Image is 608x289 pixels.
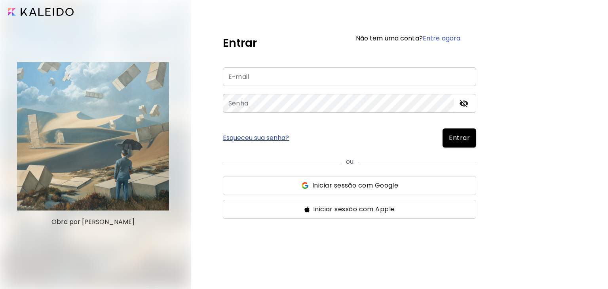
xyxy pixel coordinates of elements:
h6: Não tem uma conta? [356,35,461,42]
button: ssIniciar sessão com Google [223,176,476,195]
button: Entrar [443,128,476,147]
button: ssIniciar sessão com Apple [223,200,476,219]
p: ou [346,157,353,167]
h5: Entrar [223,35,257,52]
span: Entrar [449,133,470,143]
span: Iniciar sessão com Google [312,181,398,190]
img: ss [301,182,309,189]
a: Esqueceu sua senha? [223,135,289,141]
img: ss [304,206,310,212]
span: Iniciar sessão com Apple [313,205,395,214]
button: toggle password visibility [457,97,471,110]
a: Entre agora [423,34,460,43]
